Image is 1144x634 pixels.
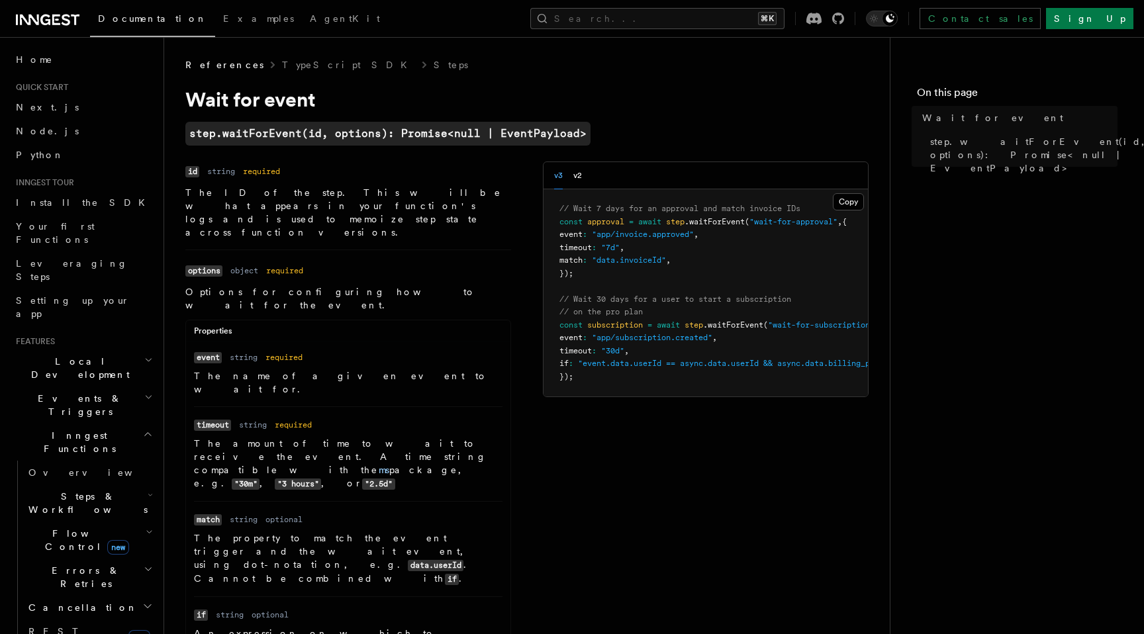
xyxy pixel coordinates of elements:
span: Cancellation [23,601,138,614]
span: const [559,320,583,330]
span: event [559,230,583,239]
dd: object [230,265,258,276]
a: TypeScript SDK [282,58,415,71]
span: // Wait 30 days for a user to start a subscription [559,294,791,304]
span: ( [745,217,749,226]
div: Properties [186,326,510,342]
span: "wait-for-approval" [749,217,837,226]
dd: string [230,352,258,363]
dd: required [266,265,303,276]
span: , [837,217,842,226]
button: Steps & Workflows [23,484,156,521]
code: "30m" [232,478,260,490]
button: v2 [573,162,582,189]
a: Setting up your app [11,289,156,326]
span: = [629,217,634,226]
span: : [592,243,596,252]
span: : [592,346,596,355]
code: match [194,514,222,525]
span: Documentation [98,13,207,24]
span: Overview [28,467,165,478]
span: Install the SDK [16,197,153,208]
span: step [666,217,685,226]
span: Local Development [11,355,144,381]
button: Flow Controlnew [23,521,156,559]
span: : [583,255,587,265]
button: Local Development [11,349,156,386]
span: const [559,217,583,226]
p: Options for configuring how to wait for the event. [185,285,511,312]
dd: optional [252,610,289,620]
span: Examples [223,13,294,24]
a: Home [11,48,156,71]
span: Wait for event [922,111,1063,124]
span: await [638,217,661,226]
p: The ID of the step. This will be what appears in your function's logs and is used to memoize step... [185,186,511,239]
a: Your first Functions [11,214,156,251]
span: Node.js [16,126,79,136]
code: data.userId [408,560,463,571]
span: }); [559,372,573,381]
span: : [583,333,587,342]
span: Errors & Retries [23,564,144,590]
span: timeout [559,346,592,355]
span: "data.invoiceId" [592,255,666,265]
a: Overview [23,461,156,484]
kbd: ⌘K [758,12,777,25]
span: if [559,359,569,368]
span: approval [587,217,624,226]
a: Python [11,143,156,167]
span: Next.js [16,102,79,113]
button: Cancellation [23,596,156,619]
a: Examples [215,4,302,36]
a: Leveraging Steps [11,251,156,289]
span: , [624,346,629,355]
p: The name of a given event to wait for. [194,369,502,396]
span: Steps & Workflows [23,490,148,516]
a: Node.js [11,119,156,143]
a: ms [379,465,389,475]
button: Search...⌘K [530,8,785,29]
code: "2.5d" [362,478,395,490]
span: Your first Functions [16,221,95,245]
button: Inngest Functions [11,424,156,461]
span: "app/subscription.created" [592,333,712,342]
span: step [685,320,703,330]
span: ( [763,320,768,330]
span: Flow Control [23,527,146,553]
button: Events & Triggers [11,386,156,424]
span: { [842,217,847,226]
dd: required [243,166,280,177]
dd: optional [265,514,303,525]
span: "30d" [601,346,624,355]
a: step.waitForEvent(id, options): Promise<null | EventPayload> [185,122,591,146]
span: event [559,333,583,342]
p: The amount of time to wait to receive the event. A time string compatible with the package, e.g. ... [194,437,502,490]
button: Toggle dark mode [866,11,898,26]
span: , [620,243,624,252]
span: : [569,359,573,368]
span: // on the pro plan [559,307,643,316]
button: Copy [833,193,864,210]
span: Python [16,150,64,160]
span: , [712,333,717,342]
span: "app/invoice.approved" [592,230,694,239]
a: Documentation [90,4,215,37]
dd: string [239,420,267,430]
code: if [445,574,459,585]
a: Wait for event [917,106,1118,130]
a: Next.js [11,95,156,119]
span: Events & Triggers [11,392,144,418]
a: AgentKit [302,4,388,36]
span: "wait-for-subscription" [768,320,875,330]
dd: required [275,420,312,430]
dd: string [207,166,235,177]
span: "7d" [601,243,620,252]
code: options [185,265,222,277]
span: .waitForEvent [685,217,745,226]
dd: string [216,610,244,620]
span: Leveraging Steps [16,258,128,282]
code: "3 hours" [275,478,321,490]
span: , [694,230,698,239]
